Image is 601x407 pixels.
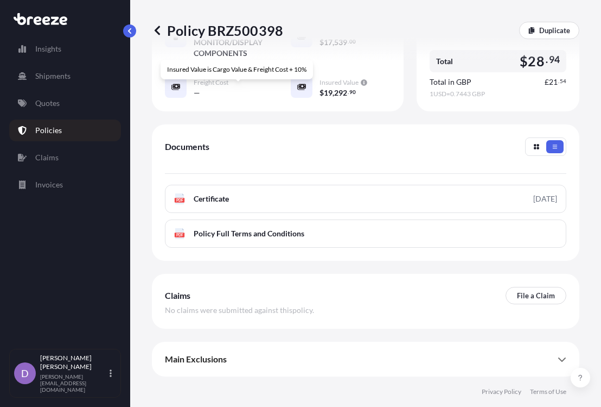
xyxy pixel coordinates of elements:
p: Policies [35,125,62,136]
span: 90 [349,90,356,94]
span: Documents [165,141,209,152]
p: Invoices [35,179,63,190]
span: , [333,89,334,97]
span: D [21,368,29,379]
a: Claims [9,147,121,168]
p: [PERSON_NAME][EMAIL_ADDRESS][DOMAIN_NAME] [40,373,107,393]
p: Policy BRZ500398 [152,22,283,39]
span: 28 [528,54,544,68]
a: PDFPolicy Full Terms and Conditions [165,220,566,248]
a: Quotes [9,92,121,114]
a: Privacy Policy [482,387,521,396]
span: . [558,79,559,83]
span: Policy Full Terms and Conditions [194,228,304,239]
span: 54 [560,79,566,83]
a: Shipments [9,65,121,87]
span: $ [520,54,528,68]
span: Certificate [194,193,229,204]
p: Claims [35,152,59,163]
div: Main Exclusions [165,346,566,372]
span: 19 [324,89,333,97]
p: Insights [35,43,61,54]
p: File a Claim [517,290,555,301]
span: Total [436,56,453,67]
a: File a Claim [506,287,566,304]
span: 292 [334,89,347,97]
a: Insights [9,38,121,60]
a: Invoices [9,174,121,196]
span: 21 [549,78,558,86]
a: Terms of Use [530,387,566,396]
span: Freight Cost [194,78,228,87]
p: Duplicate [539,25,570,36]
p: [PERSON_NAME] [PERSON_NAME] [40,354,107,371]
a: Policies [9,120,121,141]
span: £ [545,78,549,86]
div: [DATE] [533,193,557,204]
p: Quotes [35,98,60,109]
div: Insured Value is Cargo Value & Freight Cost + 10% [161,60,313,79]
span: . [546,57,548,63]
span: 1 USD = 0.7443 GBP [430,90,566,98]
span: Insured Value [319,78,359,87]
text: PDF [176,198,183,202]
span: 94 [549,57,560,63]
text: PDF [176,233,183,237]
span: Main Exclusions [165,354,227,365]
a: Duplicate [519,22,579,39]
span: — [194,87,200,98]
span: No claims were submitted against this policy . [165,305,314,316]
span: $ [319,89,324,97]
p: Shipments [35,71,71,82]
span: Claims [165,290,190,301]
a: PDFCertificate[DATE] [165,185,566,213]
span: . [348,90,349,94]
span: Total in GBP [430,77,471,87]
